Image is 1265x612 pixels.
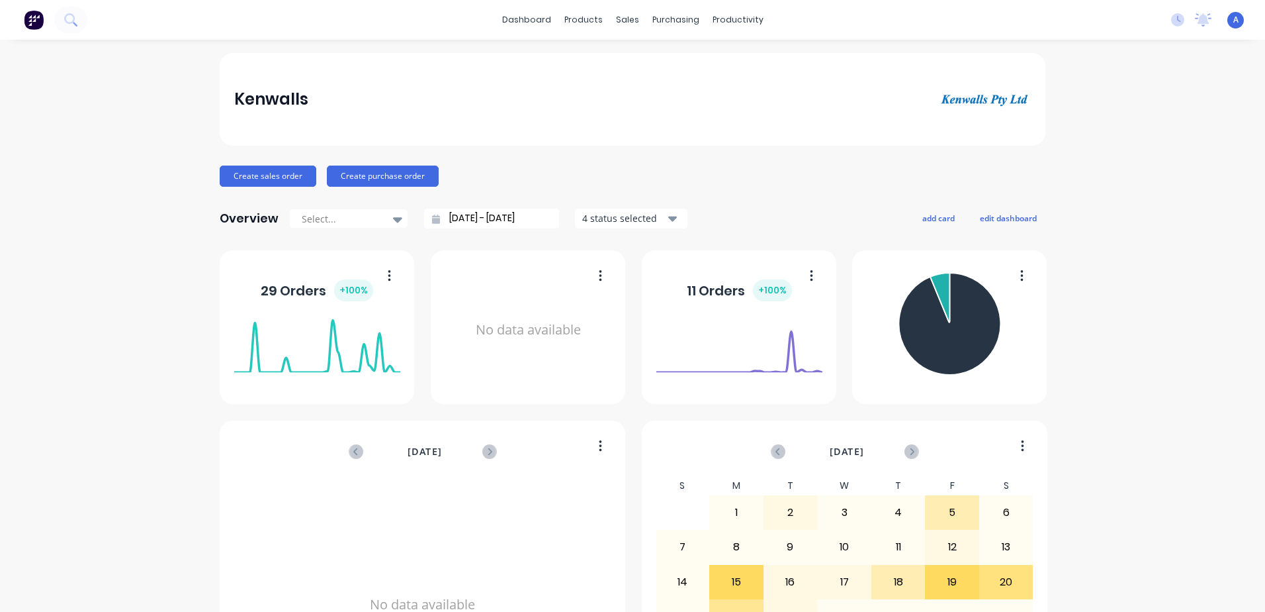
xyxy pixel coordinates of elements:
[609,10,646,30] div: sales
[926,531,979,564] div: 12
[914,209,963,227] button: add card
[496,10,558,30] a: dashboard
[656,566,709,599] div: 14
[220,205,279,232] div: Overview
[687,280,792,301] div: 11 Orders
[971,209,1045,227] button: edit dashboard
[818,566,871,599] div: 17
[656,476,710,495] div: S
[926,566,979,599] div: 19
[710,566,763,599] div: 15
[818,531,871,564] div: 10
[830,444,864,459] span: [DATE]
[710,531,763,564] div: 8
[872,531,925,564] div: 11
[327,166,439,187] button: Create purchase order
[706,10,770,30] div: productivity
[926,496,979,529] div: 5
[582,211,666,225] div: 4 status selected
[24,10,44,30] img: Factory
[763,476,818,495] div: T
[817,476,871,495] div: W
[764,531,817,564] div: 9
[818,496,871,529] div: 3
[234,86,308,113] div: Kenwalls
[753,280,792,301] div: + 100 %
[925,476,979,495] div: F
[558,10,609,30] div: products
[871,476,926,495] div: T
[872,496,925,529] div: 4
[408,444,442,459] span: [DATE]
[764,496,817,529] div: 2
[334,280,373,301] div: + 100 %
[764,566,817,599] div: 16
[261,280,373,301] div: 29 Orders
[979,476,1033,495] div: S
[220,166,316,187] button: Create sales order
[980,531,1033,564] div: 13
[980,496,1033,529] div: 6
[575,209,687,229] button: 4 status selected
[872,566,925,599] div: 18
[646,10,706,30] div: purchasing
[980,566,1033,599] div: 20
[938,91,1031,107] img: Kenwalls
[445,268,611,393] div: No data available
[1233,14,1239,26] span: A
[709,476,763,495] div: M
[656,531,709,564] div: 7
[710,496,763,529] div: 1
